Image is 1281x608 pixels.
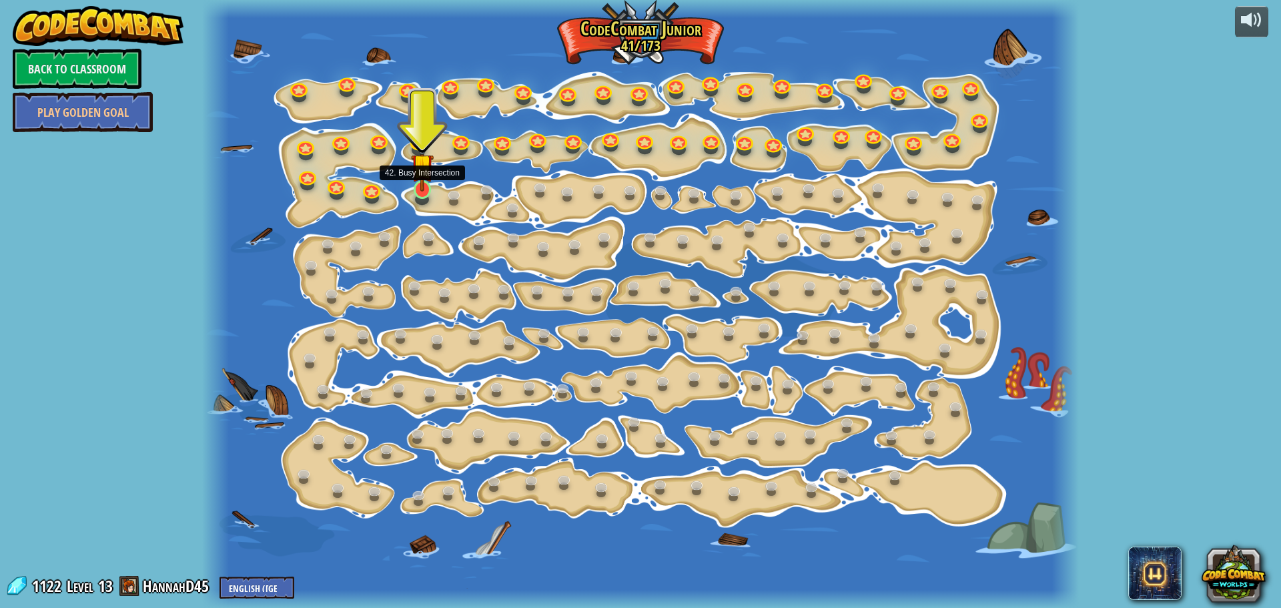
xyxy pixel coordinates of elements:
[143,575,213,597] a: HannahD45
[13,6,183,46] img: CodeCombat - Learn how to code by playing a game
[98,575,113,597] span: 13
[13,92,153,132] a: Play Golden Goal
[67,575,93,597] span: Level
[1235,6,1268,37] button: Adjust volume
[411,139,434,192] img: level-banner-started.png
[32,575,65,597] span: 1122
[13,49,141,89] a: Back to Classroom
